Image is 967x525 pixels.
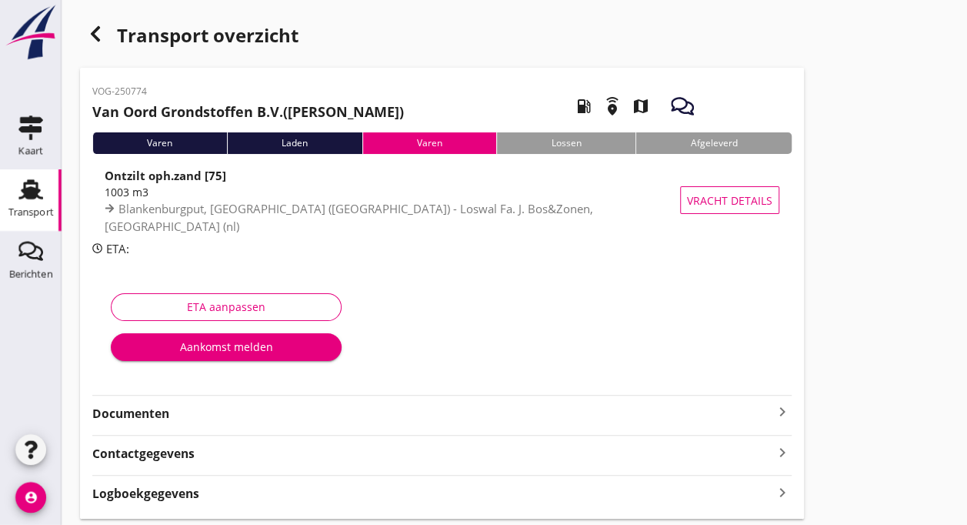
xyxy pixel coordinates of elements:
span: ETA: [106,241,129,256]
div: ETA aanpassen [124,299,328,315]
button: ETA aanpassen [111,293,342,321]
i: local_gas_station [562,85,605,128]
button: Aankomst melden [111,333,342,361]
img: logo-small.a267ee39.svg [3,4,58,61]
div: Afgeleverd [635,132,792,154]
i: keyboard_arrow_right [773,442,792,463]
strong: Logboekgegevens [92,485,199,503]
strong: Documenten [92,405,773,423]
strong: Van Oord Grondstoffen B.V. [92,102,283,121]
div: Varen [362,132,497,154]
span: Vracht details [687,192,772,209]
div: 1003 m3 [105,184,687,200]
div: Kaart [18,145,43,155]
h2: ([PERSON_NAME]) [92,102,404,122]
a: Ontzilt oph.zand [75]1003 m3Blankenburgput, [GEOGRAPHIC_DATA] ([GEOGRAPHIC_DATA]) - Loswal Fa. J.... [92,166,792,234]
i: keyboard_arrow_right [773,482,792,503]
span: Blankenburgput, [GEOGRAPHIC_DATA] ([GEOGRAPHIC_DATA]) - Loswal Fa. J. Bos&Zonen, [GEOGRAPHIC_DATA... [105,201,593,234]
strong: Contactgegevens [92,445,195,463]
div: Berichten [9,269,53,279]
i: map [619,85,662,128]
i: keyboard_arrow_right [773,403,792,421]
i: emergency_share [591,85,634,128]
i: account_circle [15,482,46,513]
div: Lossen [496,132,635,154]
div: Transport [8,207,54,217]
strong: Ontzilt oph.zand [75] [105,168,226,183]
p: VOG-250774 [92,85,404,99]
div: Transport overzicht [80,18,804,55]
div: Aankomst melden [123,339,329,355]
div: Varen [92,132,227,154]
div: Laden [227,132,362,154]
button: Vracht details [680,186,779,214]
